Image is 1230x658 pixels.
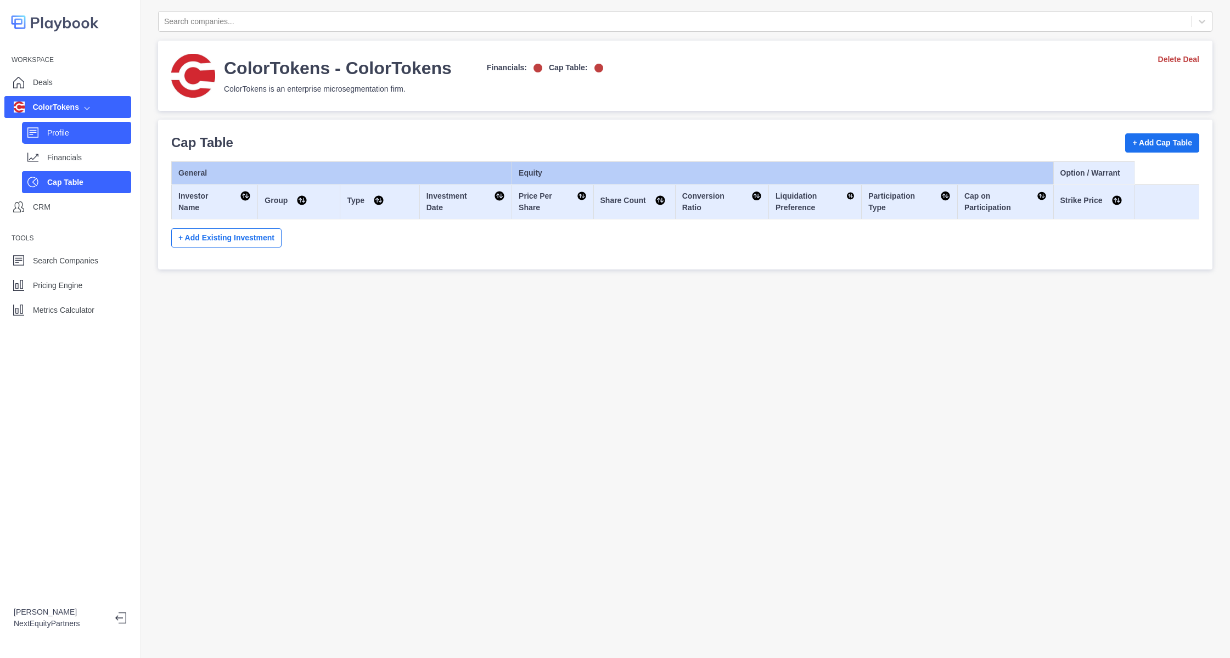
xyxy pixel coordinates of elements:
img: Sort [373,195,384,206]
div: General [178,167,505,179]
img: off-logo [533,64,542,72]
p: Cap Table [47,177,131,188]
div: ColorTokens [14,102,79,113]
div: Equity [519,167,1046,179]
img: Sort [1111,195,1122,206]
div: Price Per Share [519,190,586,213]
div: Investment Date [426,190,505,213]
img: Sort [751,190,762,201]
img: Sort [1037,190,1046,201]
img: Sort [940,190,951,201]
div: Share Count [600,195,669,209]
img: off-logo [594,64,603,72]
p: Pricing Engine [33,280,82,291]
img: Sort [494,190,505,201]
div: Option / Warrant [1060,167,1128,179]
p: Financials [47,152,131,164]
div: Participation Type [868,190,951,213]
p: NextEquityPartners [14,618,106,629]
button: + Add Cap Table [1125,133,1199,153]
img: Sort [846,190,855,201]
img: logo-colored [11,11,99,33]
p: Metrics Calculator [33,305,94,316]
div: Group [265,195,333,209]
p: Cap Table [171,133,233,153]
p: Search Companies [33,255,98,267]
p: CRM [33,201,50,213]
div: Type [347,195,412,209]
div: Liquidation Preference [776,190,855,213]
p: Cap Table: [549,62,588,74]
img: Sort [655,195,666,206]
div: Strike Price [1060,195,1128,209]
p: Financials: [487,62,527,74]
img: Sort [577,190,586,201]
div: Cap on Participation [964,190,1047,213]
h3: ColorTokens - ColorTokens [224,57,452,79]
p: Deals [33,77,53,88]
div: Conversion Ratio [682,190,762,213]
img: company-logo [171,54,215,98]
img: Sort [240,190,251,201]
img: Sort [296,195,307,206]
img: company image [14,102,25,113]
p: Profile [47,127,131,139]
p: [PERSON_NAME] [14,606,106,618]
a: Delete Deal [1158,54,1199,65]
button: + Add Existing Investment [171,228,282,248]
p: ColorTokens is an enterprise microsegmentation firm. [224,83,603,95]
div: Investor Name [178,190,251,213]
